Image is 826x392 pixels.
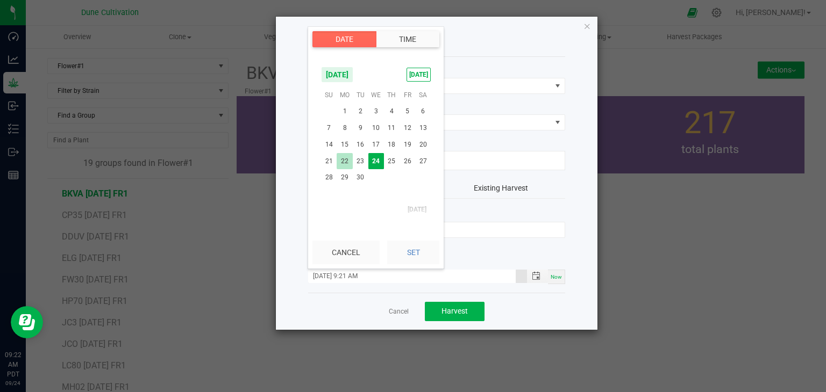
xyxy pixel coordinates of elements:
[321,67,353,83] span: [DATE]
[415,153,431,170] td: Saturday, September 27, 2025
[415,120,431,136] span: 13
[376,31,439,47] button: Time tab
[368,136,384,153] span: 17
[312,31,376,47] button: Date tab
[368,103,384,120] td: Wednesday, September 3, 2025
[353,87,368,103] th: Tu
[400,87,415,103] th: Fr
[321,136,337,153] td: Sunday, September 14, 2025
[353,153,368,170] td: Tuesday, September 23, 2025
[353,169,368,186] span: 30
[321,87,337,103] th: Su
[425,302,485,321] button: Harvest
[415,87,431,103] th: Sa
[368,120,384,136] span: 10
[384,136,400,153] span: 18
[400,120,415,136] td: Friday, September 12, 2025
[400,136,415,153] span: 19
[321,153,337,170] span: 21
[368,103,384,120] span: 3
[337,136,352,153] span: 15
[337,87,352,103] th: Mo
[321,169,337,186] span: 28
[415,103,431,120] span: 6
[384,103,400,120] span: 4
[353,103,368,120] span: 2
[551,274,562,280] span: Now
[384,153,400,170] td: Thursday, September 25, 2025
[384,103,400,120] td: Thursday, September 4, 2025
[368,153,384,170] td: Wednesday, September 24, 2025
[321,153,337,170] td: Sunday, September 21, 2025
[11,306,43,338] iframe: Resource center
[353,120,368,136] span: 9
[368,136,384,153] td: Wednesday, September 17, 2025
[415,120,431,136] td: Saturday, September 13, 2025
[353,136,368,153] span: 16
[384,136,400,153] td: Thursday, September 18, 2025
[389,307,409,316] a: Cancel
[407,68,431,82] span: [DATE]
[312,241,380,264] button: Cancel
[337,169,352,186] span: 29
[368,153,384,170] span: 24
[442,307,468,315] span: Harvest
[353,169,368,186] td: Tuesday, September 30, 2025
[353,136,368,153] td: Tuesday, September 16, 2025
[400,153,415,170] td: Friday, September 26, 2025
[384,120,400,136] td: Thursday, September 11, 2025
[400,153,415,170] span: 26
[353,103,368,120] td: Tuesday, September 2, 2025
[400,120,415,136] span: 12
[308,270,516,283] input: MM/dd/yyyy HH:MM a
[368,87,384,103] th: We
[337,120,352,136] span: 8
[384,153,400,170] span: 25
[337,153,352,170] td: Monday, September 22, 2025
[337,103,352,120] span: 1
[400,136,415,153] td: Friday, September 19, 2025
[353,153,368,170] span: 23
[321,136,337,153] span: 14
[400,103,415,120] td: Friday, September 5, 2025
[337,153,352,170] span: 22
[321,201,431,217] th: [DATE]
[437,178,565,199] button: Existing Harvest
[337,136,352,153] td: Monday, September 15, 2025
[384,87,400,103] th: Th
[321,120,337,136] span: 7
[337,103,352,120] td: Monday, September 1, 2025
[321,120,337,136] td: Sunday, September 7, 2025
[415,136,431,153] td: Saturday, September 20, 2025
[415,136,431,153] span: 20
[337,169,352,186] td: Monday, September 29, 2025
[387,241,439,264] button: Set
[384,120,400,136] span: 11
[353,120,368,136] td: Tuesday, September 9, 2025
[415,103,431,120] td: Saturday, September 6, 2025
[321,169,337,186] td: Sunday, September 28, 2025
[400,103,415,120] span: 5
[368,120,384,136] td: Wednesday, September 10, 2025
[415,153,431,170] span: 27
[337,120,352,136] td: Monday, September 8, 2025
[527,270,548,283] span: Toggle popup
